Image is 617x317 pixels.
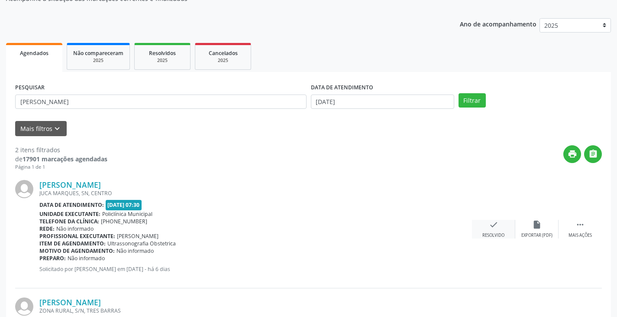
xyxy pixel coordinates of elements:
i: print [568,149,577,159]
a: [PERSON_NAME] [39,180,101,190]
div: Resolvido [482,232,504,239]
div: Mais ações [569,232,592,239]
b: Item de agendamento: [39,240,106,247]
span: Não informado [56,225,94,232]
strong: 17901 marcações agendadas [23,155,107,163]
span: Não compareceram [73,49,123,57]
span: Resolvidos [149,49,176,57]
i:  [588,149,598,159]
div: 2025 [141,57,184,64]
b: Data de atendimento: [39,201,104,209]
div: 2025 [201,57,245,64]
span: Ultrassonografia Obstetrica [107,240,176,247]
div: 2 itens filtrados [15,145,107,154]
a: [PERSON_NAME] [39,297,101,307]
i: check [489,220,498,229]
input: Nome, CNS [15,95,307,109]
b: Rede: [39,225,55,232]
input: Selecione um intervalo [311,95,454,109]
div: ZONA RURAL, S/N, TRES BARRAS [39,307,472,314]
div: JUCA MARQUES, SN, CENTRO [39,190,472,197]
button: print [563,145,581,163]
i: insert_drive_file [532,220,542,229]
div: de [15,154,107,163]
b: Preparo: [39,255,66,262]
i:  [575,220,585,229]
label: PESQUISAR [15,81,45,95]
p: Solicitado por [PERSON_NAME] em [DATE] - há 6 dias [39,265,472,273]
p: Ano de acompanhamento [460,18,536,29]
div: Página 1 de 1 [15,163,107,171]
span: Cancelados [209,49,238,57]
b: Unidade executante: [39,210,100,218]
button: Filtrar [459,93,486,108]
div: 2025 [73,57,123,64]
span: [DATE] 07:30 [106,200,142,210]
span: Não informado [68,255,105,262]
span: Policlínica Municipal [102,210,152,218]
b: Motivo de agendamento: [39,247,115,255]
b: Profissional executante: [39,232,115,240]
span: Agendados [20,49,48,57]
button:  [584,145,602,163]
span: [PERSON_NAME] [117,232,158,240]
img: img [15,180,33,198]
span: [PHONE_NUMBER] [101,218,147,225]
img: img [15,297,33,316]
span: Não informado [116,247,154,255]
i: keyboard_arrow_down [52,124,62,134]
label: DATA DE ATENDIMENTO [311,81,373,95]
b: Telefone da clínica: [39,218,99,225]
div: Exportar (PDF) [521,232,552,239]
button: Mais filtroskeyboard_arrow_down [15,121,67,136]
